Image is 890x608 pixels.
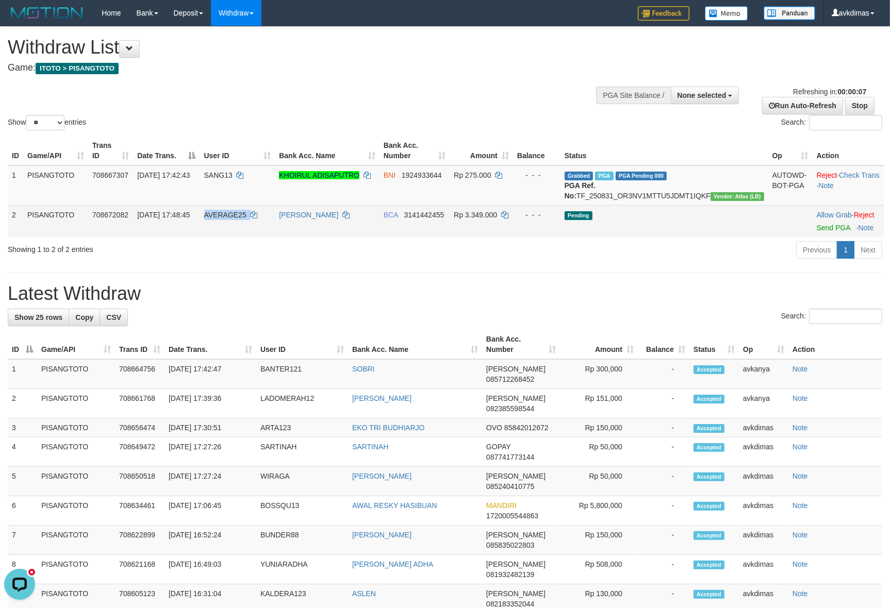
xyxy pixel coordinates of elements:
[204,171,233,179] span: SANG13
[37,418,115,437] td: PISANGTOTO
[705,6,748,21] img: Button%20Memo.svg
[837,88,866,96] strong: 00:00:07
[454,211,497,219] span: Rp 3.349.000
[638,330,689,359] th: Balance: activate to sort column ascending
[8,418,37,437] td: 3
[813,165,884,206] td: · ·
[793,394,808,402] a: Note
[256,359,348,389] td: BANTER121
[486,375,534,383] span: Copy 085712268452 to clipboard
[8,136,23,165] th: ID
[8,330,37,359] th: ID: activate to sort column descending
[739,496,788,526] td: avkdimas
[560,437,638,467] td: Rp 50,000
[616,172,667,180] span: PGA Pending
[565,211,592,220] span: Pending
[560,467,638,496] td: Rp 50,000
[694,424,724,433] span: Accepted
[352,589,376,598] a: ASLEN
[638,555,689,584] td: -
[560,496,638,526] td: Rp 5,800,000
[793,501,808,510] a: Note
[8,309,69,326] a: Show 25 rows
[164,330,256,359] th: Date Trans.: activate to sort column ascending
[739,555,788,584] td: avkdimas
[560,526,638,555] td: Rp 150,000
[256,496,348,526] td: BOSSQU13
[781,115,882,130] label: Search:
[638,467,689,496] td: -
[8,240,363,255] div: Showing 1 to 2 of 2 entries
[8,437,37,467] td: 4
[352,424,425,432] a: EKO TRI BUDHIARJO
[275,136,380,165] th: Bank Acc. Name: activate to sort column ascending
[133,136,200,165] th: Date Trans.: activate to sort column descending
[596,87,670,104] div: PGA Site Balance /
[560,330,638,359] th: Amount: activate to sort column ascending
[8,526,37,555] td: 7
[859,224,874,232] a: Note
[694,531,724,540] span: Accepted
[115,389,164,418] td: 708661768
[561,165,768,206] td: TF_250831_OR3NV1MTTU5JDMT1IQKF
[69,309,100,326] a: Copy
[560,359,638,389] td: Rp 300,000
[813,205,884,237] td: ·
[454,171,491,179] span: Rp 275.000
[137,211,190,219] span: [DATE] 17:48:45
[37,526,115,555] td: PISANGTOTO
[486,560,546,568] span: [PERSON_NAME]
[762,97,843,114] a: Run Auto-Refresh
[638,437,689,467] td: -
[739,418,788,437] td: avkdimas
[793,443,808,451] a: Note
[793,472,808,480] a: Note
[37,359,115,389] td: PISANGTOTO
[8,5,86,21] img: MOTION_logo.png
[739,359,788,389] td: avkanya
[793,365,808,373] a: Note
[115,437,164,467] td: 708649472
[8,359,37,389] td: 1
[517,210,556,220] div: - - -
[560,418,638,437] td: Rp 150,000
[256,437,348,467] td: SARTINAH
[781,309,882,324] label: Search:
[8,165,23,206] td: 1
[8,63,583,73] h4: Game:
[638,526,689,555] td: -
[768,136,813,165] th: Op: activate to sort column ascending
[352,365,375,373] a: SOBRI
[486,453,534,461] span: Copy 087741773144 to clipboard
[352,501,437,510] a: AWAL RESKY HASIBUAN
[384,211,398,219] span: BCA
[845,97,875,114] a: Stop
[14,313,62,322] span: Show 25 rows
[115,526,164,555] td: 708622899
[8,115,86,130] label: Show entries
[817,224,850,232] a: Send PGA
[100,309,128,326] a: CSV
[517,170,556,180] div: - - -
[92,171,128,179] span: 708667307
[164,359,256,389] td: [DATE] 17:42:47
[694,561,724,569] span: Accepted
[694,590,724,599] span: Accepted
[36,63,119,74] span: ITOTO > PISANGTOTO
[793,88,866,96] span: Refreshing in:
[164,555,256,584] td: [DATE] 16:49:03
[854,211,875,219] a: Reject
[595,172,613,180] span: Marked by avkanya
[37,496,115,526] td: PISANGTOTO
[256,526,348,555] td: BUNDER88
[739,389,788,418] td: avkanya
[164,437,256,467] td: [DATE] 17:27:26
[819,181,834,190] a: Note
[115,496,164,526] td: 708634461
[694,502,724,511] span: Accepted
[8,555,37,584] td: 8
[8,467,37,496] td: 5
[486,482,534,491] span: Copy 085240410775 to clipboard
[638,496,689,526] td: -
[37,437,115,467] td: PISANGTOTO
